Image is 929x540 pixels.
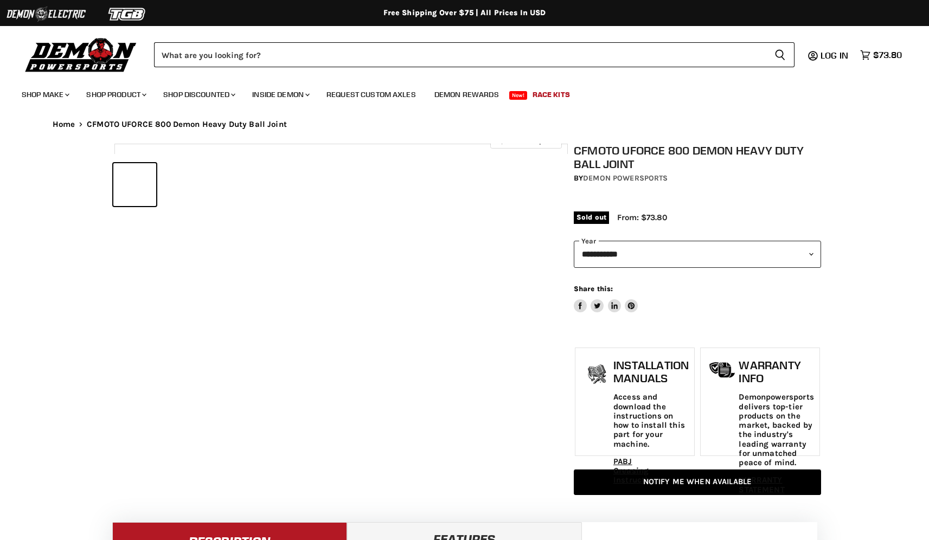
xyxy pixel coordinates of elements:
[244,83,316,106] a: Inside Demon
[14,83,76,106] a: Shop Make
[739,359,813,384] h1: Warranty Info
[113,163,156,206] button: IMAGE thumbnail
[821,50,848,61] span: Log in
[613,457,662,485] a: PABJ Greasing Instructions
[855,47,907,63] a: $73.80
[574,172,821,184] div: by
[574,211,609,223] span: Sold out
[574,285,613,293] span: Share this:
[816,50,855,60] a: Log in
[617,213,667,222] span: From: $73.80
[155,83,242,106] a: Shop Discounted
[574,470,821,495] a: Notify Me When Available
[31,120,899,129] nav: Breadcrumbs
[154,42,766,67] input: Search
[584,362,611,389] img: install_manual-icon.png
[509,91,528,100] span: New!
[739,393,813,467] p: Demonpowersports delivers top-tier products on the market, backed by the industry's leading warra...
[87,4,168,24] img: TGB Logo 2
[524,83,578,106] a: Race Kits
[78,83,153,106] a: Shop Product
[14,79,899,106] ul: Main menu
[5,4,87,24] img: Demon Electric Logo 2
[496,137,556,145] span: Click to expand
[709,362,736,378] img: warranty-icon.png
[739,475,784,494] a: WARRANTY STATEMENT
[426,83,507,106] a: Demon Rewards
[613,359,689,384] h1: Installation Manuals
[87,120,287,129] span: CFMOTO UFORCE 800 Demon Heavy Duty Ball Joint
[318,83,424,106] a: Request Custom Axles
[873,50,902,60] span: $73.80
[31,8,899,18] div: Free Shipping Over $75 | All Prices In USD
[766,42,795,67] button: Search
[574,284,638,313] aside: Share this:
[574,241,821,267] select: year
[574,144,821,171] h1: CFMOTO UFORCE 800 Demon Heavy Duty Ball Joint
[53,120,75,129] a: Home
[154,42,795,67] form: Product
[613,393,689,449] p: Access and download the instructions on how to install this part for your machine.
[583,173,668,183] a: Demon Powersports
[22,35,140,74] img: Demon Powersports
